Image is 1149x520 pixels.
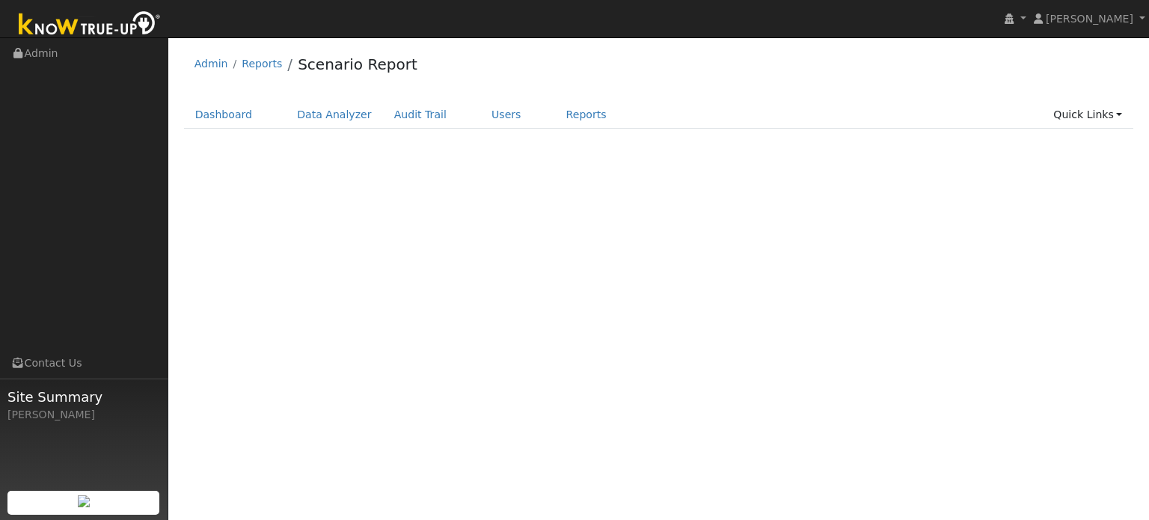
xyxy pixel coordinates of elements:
span: Site Summary [7,387,160,407]
img: Know True-Up [11,8,168,42]
a: Dashboard [184,101,264,129]
div: [PERSON_NAME] [7,407,160,423]
a: Admin [194,58,228,70]
a: Data Analyzer [286,101,383,129]
a: Reports [242,58,282,70]
img: retrieve [78,495,90,507]
a: Users [480,101,533,129]
a: Scenario Report [298,55,417,73]
a: Reports [555,101,618,129]
a: Audit Trail [383,101,458,129]
a: Quick Links [1042,101,1133,129]
span: [PERSON_NAME] [1046,13,1133,25]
